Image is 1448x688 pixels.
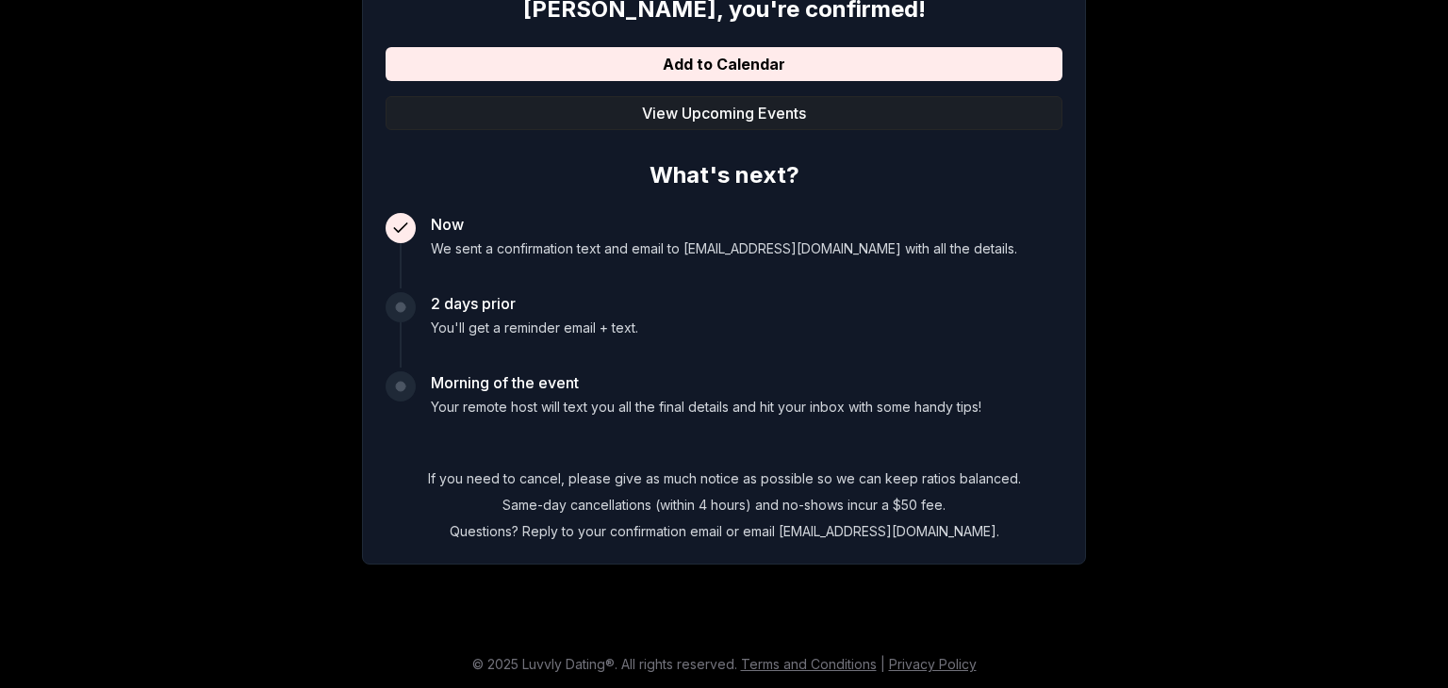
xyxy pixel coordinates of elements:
[431,398,981,417] p: Your remote host will text you all the final details and hit your inbox with some handy tips!
[386,469,1062,488] p: If you need to cancel, please give as much notice as possible so we can keep ratios balanced.
[386,47,1062,81] button: Add to Calendar
[386,153,1062,190] h2: What's next?
[889,656,977,672] a: Privacy Policy
[431,292,638,315] h3: 2 days prior
[431,371,981,394] h3: Morning of the event
[741,656,877,672] a: Terms and Conditions
[386,96,1062,130] button: View Upcoming Events
[386,496,1062,515] p: Same-day cancellations (within 4 hours) and no-shows incur a $50 fee.
[386,522,1062,541] p: Questions? Reply to your confirmation email or email [EMAIL_ADDRESS][DOMAIN_NAME].
[880,656,885,672] span: |
[431,239,1017,258] p: We sent a confirmation text and email to [EMAIL_ADDRESS][DOMAIN_NAME] with all the details.
[431,319,638,337] p: You'll get a reminder email + text.
[431,213,1017,236] h3: Now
